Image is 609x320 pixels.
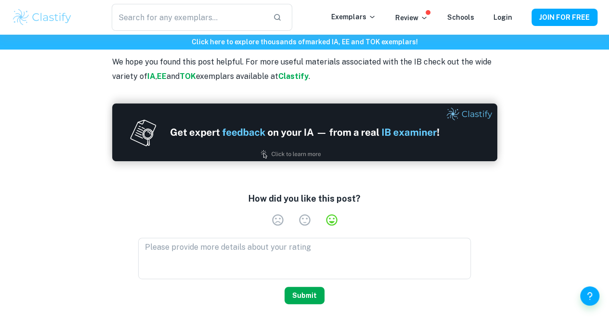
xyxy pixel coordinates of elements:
[285,287,324,304] button: Submit
[447,13,474,21] a: Schools
[493,13,512,21] a: Login
[531,9,597,26] button: JOIN FOR FREE
[12,8,73,27] img: Clastify logo
[580,286,599,306] button: Help and Feedback
[248,192,361,205] h6: How did you like this post?
[147,72,155,81] a: IA
[112,103,497,161] img: Ad
[2,37,607,47] h6: Click here to explore thousands of marked IA, EE and TOK exemplars !
[157,72,167,81] a: EE
[180,72,196,81] a: TOK
[331,12,376,22] p: Exemplars
[395,13,428,23] p: Review
[278,72,309,81] a: Clastify
[112,4,266,31] input: Search for any exemplars...
[112,55,497,84] p: We hope you found this post helpful. For more useful materials associated with the IB check out t...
